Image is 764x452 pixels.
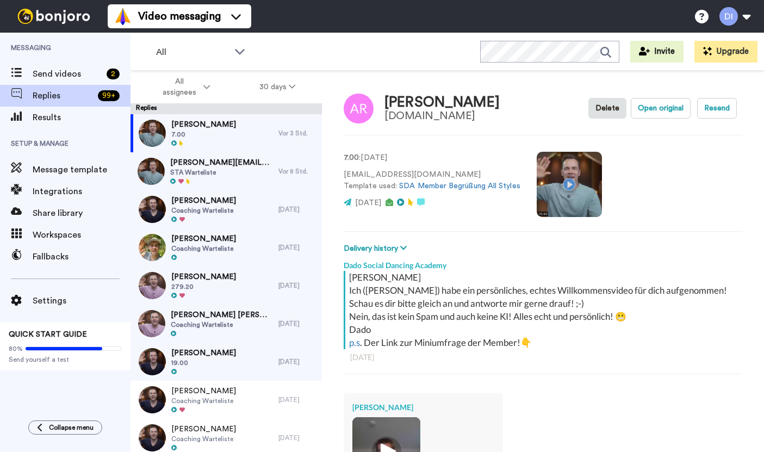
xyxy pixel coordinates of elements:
[349,337,360,348] a: p.s
[344,152,520,164] p: : [DATE]
[278,243,316,252] div: [DATE]
[131,267,322,305] a: [PERSON_NAME]279.20[DATE]
[278,281,316,290] div: [DATE]
[33,228,131,242] span: Workspaces
[131,190,322,228] a: [PERSON_NAME]Coaching Warteliste[DATE]
[171,309,273,320] span: [PERSON_NAME] [PERSON_NAME]
[139,234,166,261] img: 6d7cb4de-495a-470d-a4ff-a05d34193018-thumb.jpg
[33,250,131,263] span: Fallbacks
[344,255,742,271] div: Dado Social Dancing Academy
[384,95,500,110] div: [PERSON_NAME]
[9,355,122,364] span: Send yourself a test
[131,228,322,267] a: [PERSON_NAME]Coaching Warteliste[DATE]
[33,207,131,220] span: Share library
[278,129,316,138] div: Vor 3 Std.
[171,282,236,291] span: 279.20
[138,158,165,185] img: 45fe858f-5d18-4f6d-b6bf-f11ae9e880e8-thumb.jpg
[355,199,381,207] span: [DATE]
[157,76,201,98] span: All assignees
[697,98,737,119] button: Resend
[9,344,23,353] span: 80%
[131,114,322,152] a: [PERSON_NAME]7.00Vor 3 Std.
[630,41,684,63] button: Invite
[131,103,322,114] div: Replies
[139,272,166,299] img: b7c4f3a0-590a-4a6e-bd59-9e450ea03821-thumb.jpg
[139,386,166,413] img: e1ed8ef7-8248-4c6d-aa48-f7f5a6c13847-thumb.jpg
[33,163,131,176] span: Message template
[694,41,757,63] button: Upgrade
[9,331,87,338] span: QUICK START GUIDE
[131,305,322,343] a: [PERSON_NAME] [PERSON_NAME]Coaching Warteliste[DATE]
[278,205,316,214] div: [DATE]
[33,185,131,198] span: Integrations
[170,157,273,168] span: [PERSON_NAME][EMAIL_ADDRESS][DOMAIN_NAME]
[49,423,94,432] span: Collapse menu
[107,69,120,79] div: 2
[139,196,166,223] img: 5975356e-ad93-4176-ae4e-20fe3da97637-thumb.jpg
[171,119,236,130] span: [PERSON_NAME]
[131,152,322,190] a: [PERSON_NAME][EMAIL_ADDRESS][DOMAIN_NAME]STA WartelisteVor 8 Std.
[278,434,316,442] div: [DATE]
[171,320,273,329] span: Coaching Warteliste
[171,130,236,139] span: 7.00
[171,233,236,244] span: [PERSON_NAME]
[28,420,102,435] button: Collapse menu
[344,94,374,123] img: Image of Arvid Rosa
[13,9,95,24] img: bj-logo-header-white.svg
[33,111,131,124] span: Results
[171,386,236,397] span: [PERSON_NAME]
[171,397,236,405] span: Coaching Warteliste
[170,168,273,177] span: STA Warteliste
[33,294,131,307] span: Settings
[138,9,221,24] span: Video messaging
[139,424,166,451] img: 6c9683c7-f169-427d-8962-9a4ab4887d74-thumb.jpg
[139,348,166,375] img: 2e85310a-dec3-43f9-8bb0-74992db3e9bb-thumb.jpg
[171,348,236,358] span: [PERSON_NAME]
[133,72,235,102] button: All assignees
[399,182,520,190] a: SDA Member Begrüßung All Styles
[350,352,736,363] div: [DATE]
[33,89,94,102] span: Replies
[138,310,165,337] img: a05e7ec0-a0ac-47a4-a559-1bcf8e778d83-thumb.jpg
[171,206,236,215] span: Coaching Warteliste
[344,243,410,255] button: Delivery history
[171,424,236,435] span: [PERSON_NAME]
[588,98,626,119] button: Delete
[344,169,520,192] p: [EMAIL_ADDRESS][DOMAIN_NAME] Template used:
[278,357,316,366] div: [DATE]
[171,195,236,206] span: [PERSON_NAME]
[278,167,316,176] div: Vor 8 Std.
[171,435,236,443] span: Coaching Warteliste
[98,90,120,101] div: 99 +
[171,244,236,253] span: Coaching Warteliste
[131,381,322,419] a: [PERSON_NAME]Coaching Warteliste[DATE]
[139,120,166,147] img: ab6ef005-6aab-4032-8240-29074ec0b0a4-thumb.jpg
[33,67,102,81] span: Send videos
[235,77,320,97] button: 30 days
[171,271,236,282] span: [PERSON_NAME]
[131,343,322,381] a: [PERSON_NAME]19.00[DATE]
[278,395,316,404] div: [DATE]
[631,98,691,119] button: Open original
[114,8,132,25] img: vm-color.svg
[278,319,316,328] div: [DATE]
[352,402,494,413] div: [PERSON_NAME]
[344,154,359,162] strong: 7.00
[384,110,500,122] div: [DOMAIN_NAME]
[349,271,740,349] div: [PERSON_NAME] Ich ([PERSON_NAME]) habe ein persönliches, echtes Willkommensvideo für dich aufgeno...
[156,46,229,59] span: All
[171,358,236,367] span: 19.00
